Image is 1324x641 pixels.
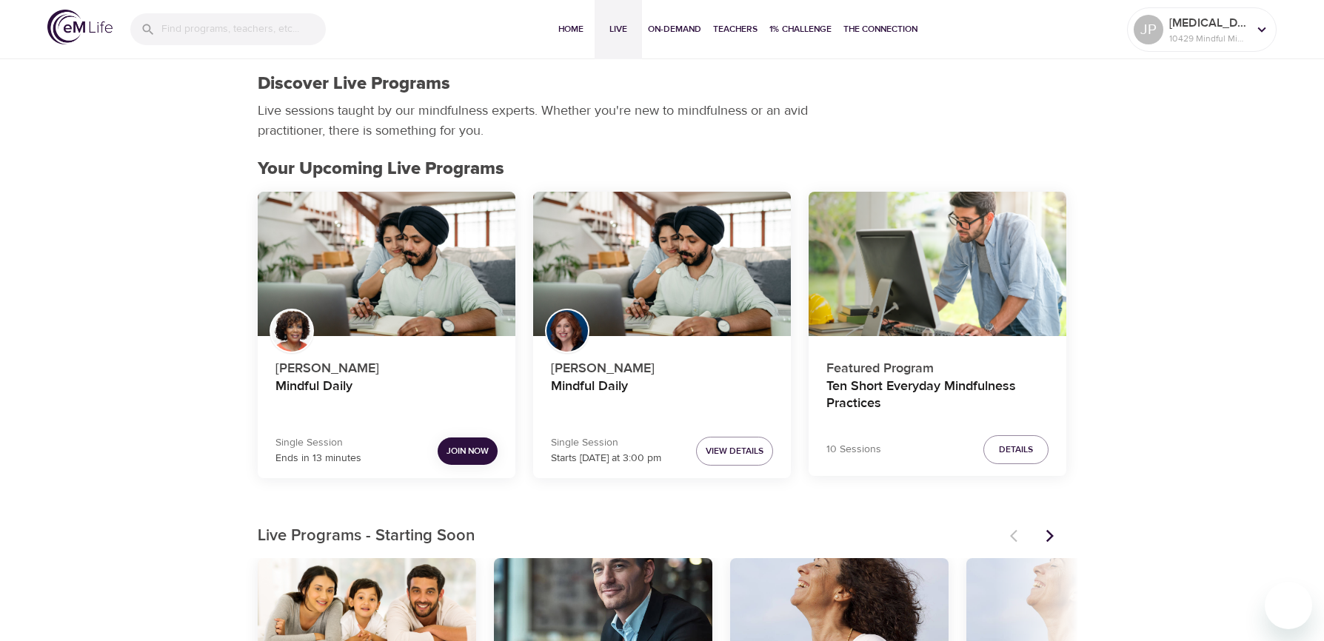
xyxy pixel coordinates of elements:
h4: Ten Short Everyday Mindfulness Practices [826,378,1049,414]
button: Ten Short Everyday Mindfulness Practices [809,192,1066,337]
button: Details [983,435,1049,464]
p: Single Session [551,435,661,451]
p: 10429 Mindful Minutes [1169,32,1248,45]
p: [PERSON_NAME] [551,352,773,378]
p: Featured Program [826,352,1049,378]
button: Next items [1034,520,1066,552]
span: The Connection [843,21,917,37]
p: Live Programs - Starting Soon [258,524,1001,548]
span: Teachers [713,21,758,37]
h2: Your Upcoming Live Programs [258,158,1066,180]
span: Live [601,21,636,37]
button: Mindful Daily [258,192,515,337]
button: Join Now [438,437,498,465]
h1: Discover Live Programs [258,73,450,95]
span: Home [553,21,589,37]
h4: Mindful Daily [275,378,498,414]
span: 1% Challenge [769,21,832,37]
iframe: Button to launch messaging window [1265,582,1312,629]
p: [PERSON_NAME] [275,352,498,378]
img: logo [47,10,113,44]
button: View Details [696,437,773,466]
span: Join Now [447,443,489,459]
p: Live sessions taught by our mindfulness experts. Whether you're new to mindfulness or an avid pra... [258,101,813,141]
div: JP [1134,15,1163,44]
input: Find programs, teachers, etc... [161,13,326,45]
p: 10 Sessions [826,442,881,457]
span: On-Demand [648,21,701,37]
p: Single Session [275,435,361,451]
p: Starts [DATE] at 3:00 pm [551,451,661,466]
h4: Mindful Daily [551,378,773,414]
span: Details [999,442,1033,457]
p: Ends in 13 minutes [275,451,361,466]
p: [MEDICAL_DATA] [1169,14,1248,32]
span: View Details [706,443,763,459]
button: Mindful Daily [533,192,791,337]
